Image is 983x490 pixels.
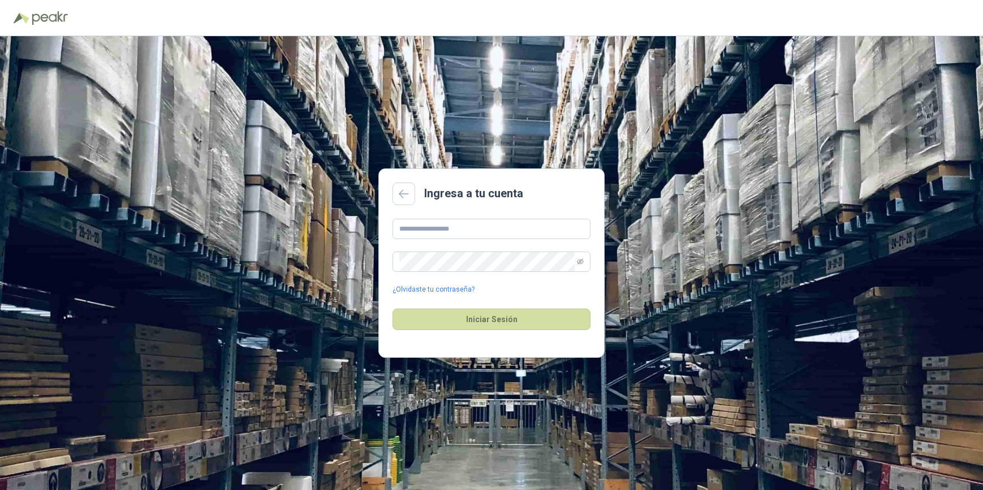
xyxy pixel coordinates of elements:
h2: Ingresa a tu cuenta [424,185,523,202]
span: eye-invisible [577,258,584,265]
a: ¿Olvidaste tu contraseña? [393,284,475,295]
button: Iniciar Sesión [393,309,590,330]
img: Logo [14,12,29,24]
img: Peakr [32,11,68,25]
